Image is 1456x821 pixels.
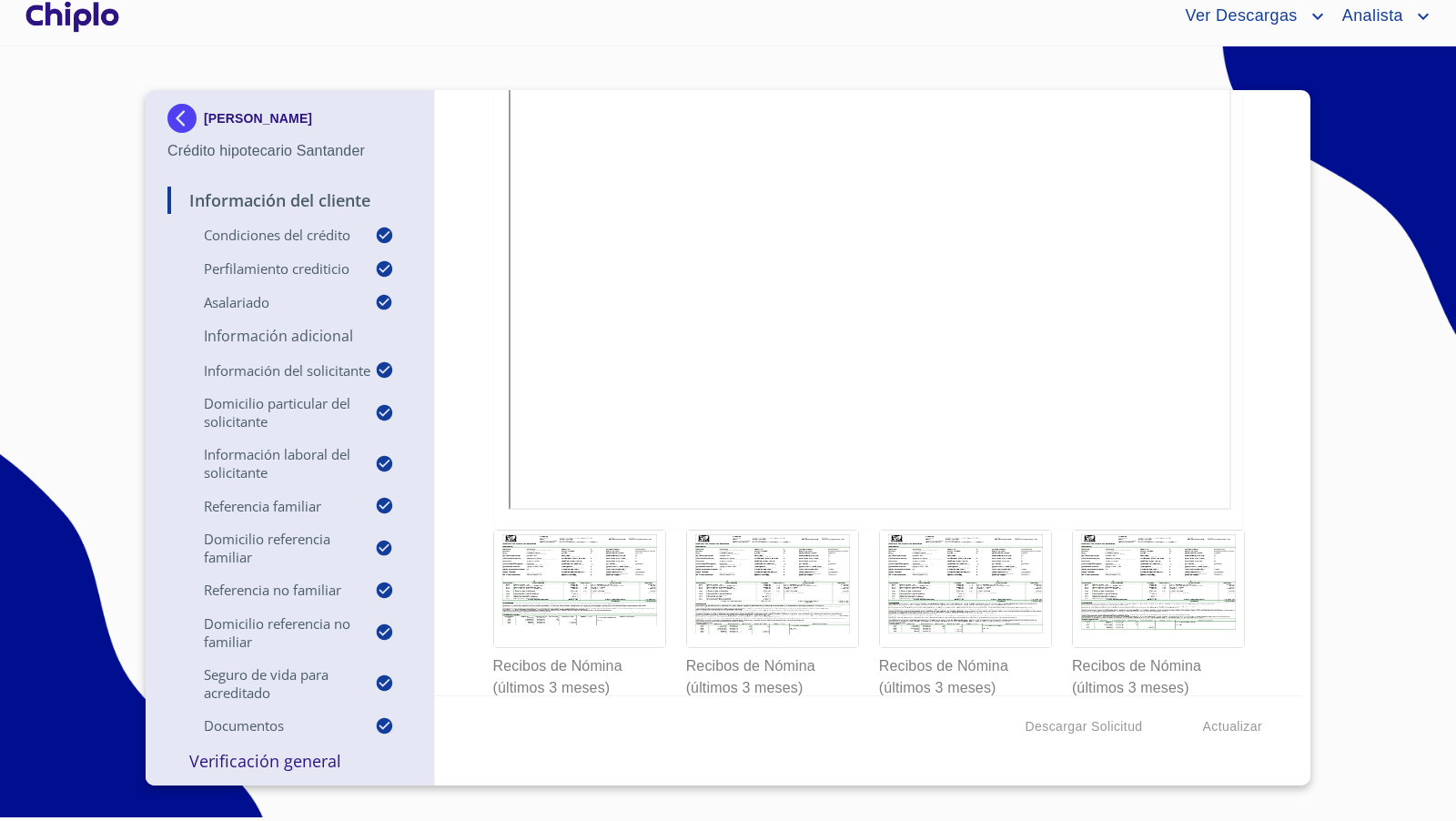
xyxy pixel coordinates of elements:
[167,361,375,380] p: Información del Solicitante
[167,581,375,599] p: Referencia No Familiar
[1026,715,1143,738] span: Descargar Solicitud
[494,531,665,647] img: Recibos de Nómina (últimos 3 meses)
[1203,715,1262,738] span: Actualizar
[1018,710,1150,744] button: Descargar Solicitud
[1329,2,1412,31] span: Analista
[1171,2,1306,31] span: Ver Descargas
[686,648,857,699] p: Recibos de Nómina (últimos 3 meses)
[687,531,858,647] img: Recibos de Nómina (últimos 3 meses)
[167,189,412,211] p: Información del Cliente
[167,104,412,140] div: [PERSON_NAME]
[879,648,1050,699] p: Recibos de Nómina (últimos 3 meses)
[167,226,375,244] p: Condiciones del Crédito
[1073,531,1244,647] img: Recibos de Nómina (últimos 3 meses)
[167,326,412,346] p: Información adicional
[1329,2,1434,31] button: account of current user
[167,394,375,431] p: Domicilio Particular del Solicitante
[167,665,375,702] p: Seguro de Vida para Acreditado
[167,259,375,278] p: Perfilamiento crediticio
[1171,2,1328,31] button: account of current user
[167,614,375,651] p: Domicilio Referencia No Familiar
[167,530,375,566] p: Domicilio Referencia Familiar
[509,20,1232,510] iframe: Recibos de Nómina (últimos 3 meses)
[167,140,412,162] p: Crédito hipotecario Santander
[167,716,375,735] p: Documentos
[167,445,375,481] p: Información Laboral del Solicitante
[1196,710,1269,744] button: Actualizar
[167,497,375,515] p: Referencia Familiar
[167,104,204,133] img: Docupass spot blue
[1072,648,1243,699] p: Recibos de Nómina (últimos 3 meses)
[167,293,375,311] p: Asalariado
[493,648,664,699] p: Recibos de Nómina (últimos 3 meses)
[167,750,412,772] p: Verificación General
[880,531,1051,647] img: Recibos de Nómina (últimos 3 meses)
[204,111,312,126] p: [PERSON_NAME]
